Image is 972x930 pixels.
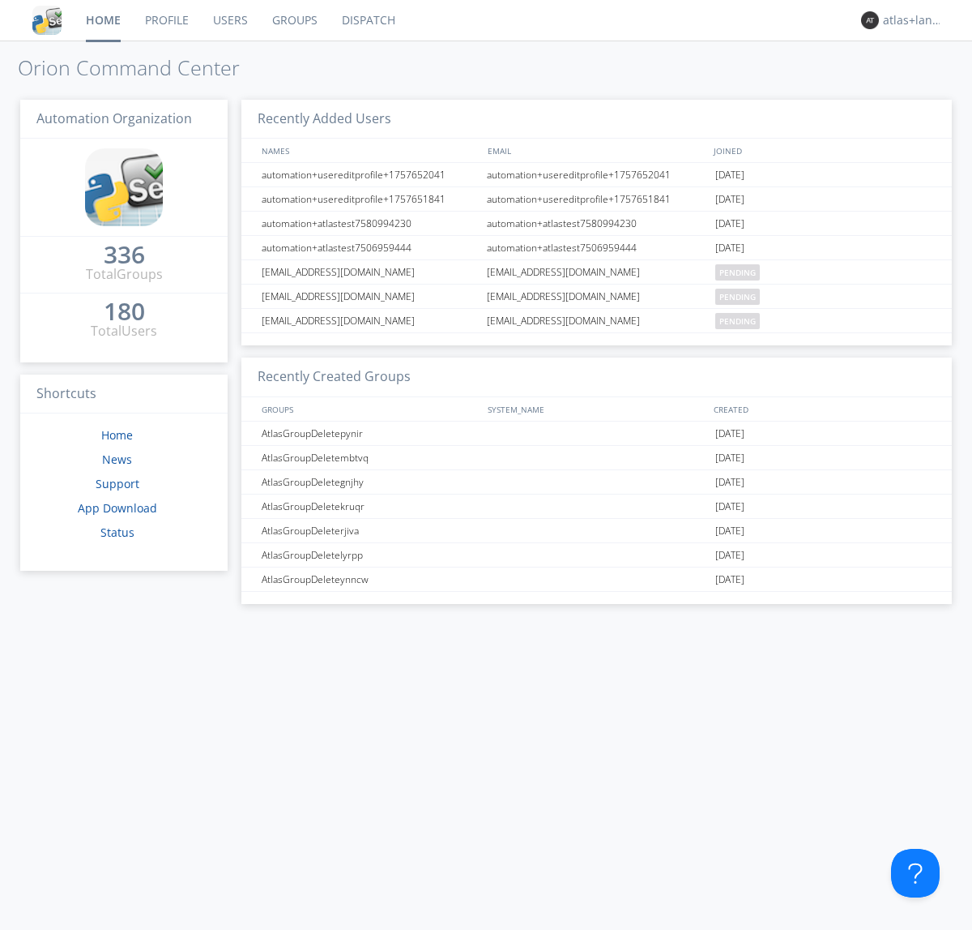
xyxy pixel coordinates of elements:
[483,236,711,259] div: automation+atlastest7506959444
[91,322,157,341] div: Total Users
[241,519,952,543] a: AtlasGroupDeleterjiva[DATE]
[102,452,132,467] a: News
[86,265,163,284] div: Total Groups
[710,397,936,421] div: CREATED
[861,11,879,29] img: 373638.png
[891,849,940,898] iframe: Toggle Customer Support
[241,422,952,446] a: AtlasGroupDeletepynir[DATE]
[241,285,952,309] a: [EMAIL_ADDRESS][DOMAIN_NAME][EMAIL_ADDRESS][DOMAIN_NAME]pending
[241,187,952,212] a: automation+usereditprofile+1757651841automation+usereditprofile+1757651841[DATE]
[258,422,482,445] div: AtlasGroupDeletepynir
[883,12,944,28] div: atlas+language+check
[241,260,952,285] a: [EMAIL_ADDRESS][DOMAIN_NAME][EMAIL_ADDRESS][DOMAIN_NAME]pending
[101,427,133,443] a: Home
[36,109,192,127] span: Automation Organization
[715,313,760,329] span: pending
[258,285,482,308] div: [EMAIL_ADDRESS][DOMAIN_NAME]
[258,495,482,518] div: AtlasGroupDeletekruqr
[258,260,482,284] div: [EMAIL_ADDRESS][DOMAIN_NAME]
[78,500,157,516] a: App Download
[241,495,952,519] a: AtlasGroupDeletekruqr[DATE]
[258,163,482,186] div: automation+usereditprofile+1757652041
[20,375,228,414] h3: Shortcuts
[241,212,952,236] a: automation+atlastest7580994230automation+atlastest7580994230[DATE]
[483,187,711,211] div: automation+usereditprofile+1757651841
[241,358,952,397] h3: Recently Created Groups
[258,236,482,259] div: automation+atlastest7506959444
[104,303,145,322] a: 180
[241,163,952,187] a: automation+usereditprofile+1757652041automation+usereditprofile+1757652041[DATE]
[715,495,744,519] span: [DATE]
[241,100,952,139] h3: Recently Added Users
[241,470,952,495] a: AtlasGroupDeletegnjhy[DATE]
[715,163,744,187] span: [DATE]
[104,303,145,319] div: 180
[715,264,760,281] span: pending
[710,139,936,162] div: JOINED
[241,309,952,333] a: [EMAIL_ADDRESS][DOMAIN_NAME][EMAIL_ADDRESS][DOMAIN_NAME]pending
[484,139,710,162] div: EMAIL
[715,236,744,260] span: [DATE]
[483,260,711,284] div: [EMAIL_ADDRESS][DOMAIN_NAME]
[715,187,744,212] span: [DATE]
[32,6,62,35] img: cddb5a64eb264b2086981ab96f4c1ba7
[715,519,744,543] span: [DATE]
[715,422,744,446] span: [DATE]
[715,568,744,592] span: [DATE]
[241,446,952,470] a: AtlasGroupDeletembtvq[DATE]
[715,289,760,305] span: pending
[241,236,952,260] a: automation+atlastest7506959444automation+atlastest7506959444[DATE]
[100,525,134,540] a: Status
[258,446,482,469] div: AtlasGroupDeletembtvq
[258,187,482,211] div: automation+usereditprofile+1757651841
[258,470,482,494] div: AtlasGroupDeletegnjhy
[258,519,482,542] div: AtlasGroupDeleterjiva
[715,543,744,568] span: [DATE]
[241,568,952,592] a: AtlasGroupDeleteynncw[DATE]
[258,397,480,421] div: GROUPS
[715,446,744,470] span: [DATE]
[258,543,482,567] div: AtlasGroupDeletelyrpp
[483,212,711,235] div: automation+atlastest7580994230
[241,543,952,568] a: AtlasGroupDeletelyrpp[DATE]
[258,568,482,591] div: AtlasGroupDeleteynncw
[715,212,744,236] span: [DATE]
[85,148,163,226] img: cddb5a64eb264b2086981ab96f4c1ba7
[483,285,711,308] div: [EMAIL_ADDRESS][DOMAIN_NAME]
[715,470,744,495] span: [DATE]
[258,139,480,162] div: NAMES
[483,309,711,332] div: [EMAIL_ADDRESS][DOMAIN_NAME]
[484,397,710,421] div: SYSTEM_NAME
[104,246,145,265] a: 336
[258,212,482,235] div: automation+atlastest7580994230
[96,476,139,491] a: Support
[104,246,145,263] div: 336
[483,163,711,186] div: automation+usereditprofile+1757652041
[258,309,482,332] div: [EMAIL_ADDRESS][DOMAIN_NAME]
